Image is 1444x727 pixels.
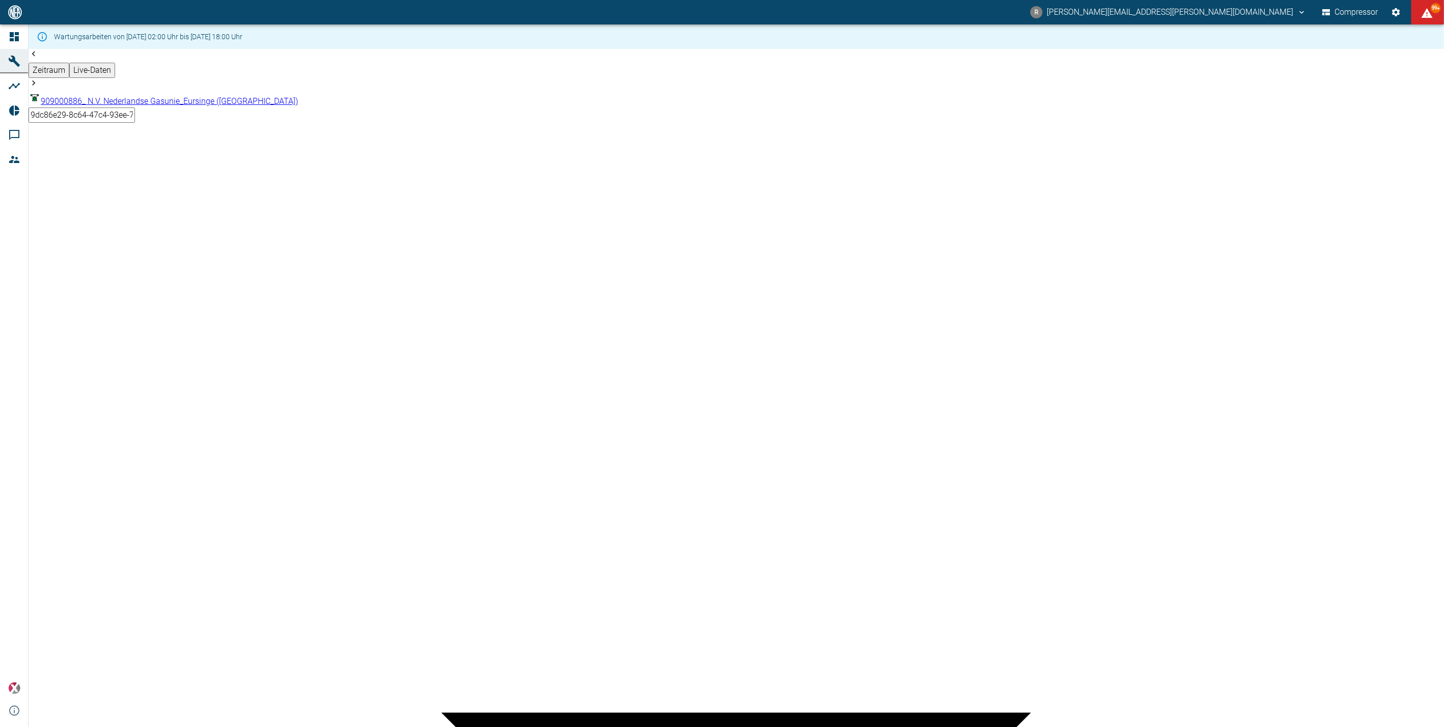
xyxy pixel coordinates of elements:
[54,28,242,46] div: Wartungsarbeiten von [DATE] 02:00 Uhr bis [DATE] 18:00 Uhr
[8,682,20,694] img: Xplore Logo
[29,96,298,106] a: 909000886_ N.V. Nederlandse Gasunie_Eursinge ([GEOGRAPHIC_DATA])
[1030,6,1043,18] div: R
[41,96,298,106] span: 909000886_ N.V. Nederlandse Gasunie_Eursinge ([GEOGRAPHIC_DATA])
[1320,3,1381,21] button: Compressor
[1431,3,1441,13] span: 99+
[29,63,69,78] button: Zeitraum
[1029,3,1308,21] button: rene.anke@neac.de
[1387,3,1405,21] button: Einstellungen
[69,63,115,78] button: Live-Daten
[7,5,23,19] img: logo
